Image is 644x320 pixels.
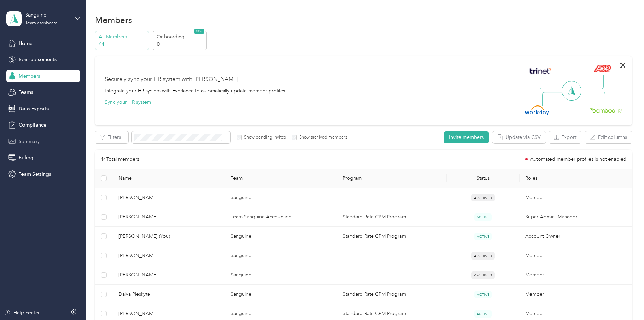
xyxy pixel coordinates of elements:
[593,64,611,72] img: ADP
[118,290,219,298] span: Daiva Pleskyte
[580,92,605,107] img: Line Right Down
[118,232,219,240] span: [PERSON_NAME] (You)
[540,75,564,90] img: Line Left Up
[530,157,626,162] span: Automated member profiles is not enabled
[95,131,128,143] button: Filters
[474,310,492,318] span: ACTIVE
[444,131,489,143] button: Invite members
[474,213,492,221] span: ACTIVE
[113,188,225,207] td: Alexander Avanzado
[19,138,40,145] span: Summary
[157,40,205,48] p: 0
[113,265,225,285] td: Daniel Juarez
[225,169,337,188] th: Team
[474,233,492,240] span: ACTIVE
[118,175,219,181] span: Name
[337,246,446,265] td: -
[4,309,40,316] button: Help center
[105,87,286,95] div: Integrate your HR system with Everlance to automatically update member profiles.
[105,75,238,84] div: Securely sync your HR system with [PERSON_NAME]
[337,169,446,188] th: Program
[241,134,286,141] label: Show pending invites
[113,227,225,246] td: Dale Rae Oppel (You)
[471,194,495,201] span: ARCHIVED
[157,33,205,40] p: Onboarding
[113,246,225,265] td: Patricia Harris
[520,265,632,285] td: Member
[528,66,553,76] img: Trinet
[113,169,225,188] th: Name
[225,227,337,246] td: Sanguine
[297,134,347,141] label: Show archived members
[118,271,219,279] span: [PERSON_NAME]
[19,56,57,63] span: Reimbursements
[118,213,219,221] span: [PERSON_NAME]
[549,131,581,143] button: Export
[337,188,446,207] td: -
[19,40,32,47] span: Home
[225,188,337,207] td: Sanguine
[25,11,69,19] div: Sanguine
[118,310,219,318] span: [PERSON_NAME]
[105,98,151,106] button: Sync your HR system
[225,246,337,265] td: Sanguine
[19,171,51,178] span: Team Settings
[113,207,225,227] td: Melissa Johnson
[471,252,495,260] span: ARCHIVED
[337,265,446,285] td: -
[99,33,147,40] p: All Members
[225,265,337,285] td: Sanguine
[492,131,546,143] button: Update via CSV
[605,281,644,320] iframe: Everlance-gr Chat Button Frame
[520,285,632,304] td: Member
[525,105,549,115] img: Workday
[447,169,520,188] th: Status
[520,227,632,246] td: Account Owner
[225,207,337,227] td: Team Sanguine Accounting
[225,285,337,304] td: Sanguine
[585,131,632,143] button: Edit columns
[99,40,147,48] p: 44
[590,108,622,113] img: BambooHR
[474,291,492,298] span: ACTIVE
[19,89,33,96] span: Teams
[520,169,632,188] th: Roles
[194,29,204,34] span: NEW
[25,21,58,25] div: Team dashboard
[337,285,446,304] td: Standard Rate CPM Program
[19,121,46,129] span: Compliance
[471,271,495,279] span: ARCHIVED
[337,207,446,227] td: Standard Rate CPM Program
[520,246,632,265] td: Member
[118,194,219,201] span: [PERSON_NAME]
[520,207,632,227] td: Super Admin, Manager
[542,92,567,106] img: Line Left Down
[19,72,40,80] span: Members
[579,75,604,89] img: Line Right Up
[19,154,33,161] span: Billing
[19,105,49,113] span: Data Exports
[118,252,219,260] span: [PERSON_NAME]
[113,285,225,304] td: Daiva Pleskyte
[101,155,139,163] p: 44 Total members
[337,227,446,246] td: Standard Rate CPM Program
[95,16,132,24] h1: Members
[520,188,632,207] td: Member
